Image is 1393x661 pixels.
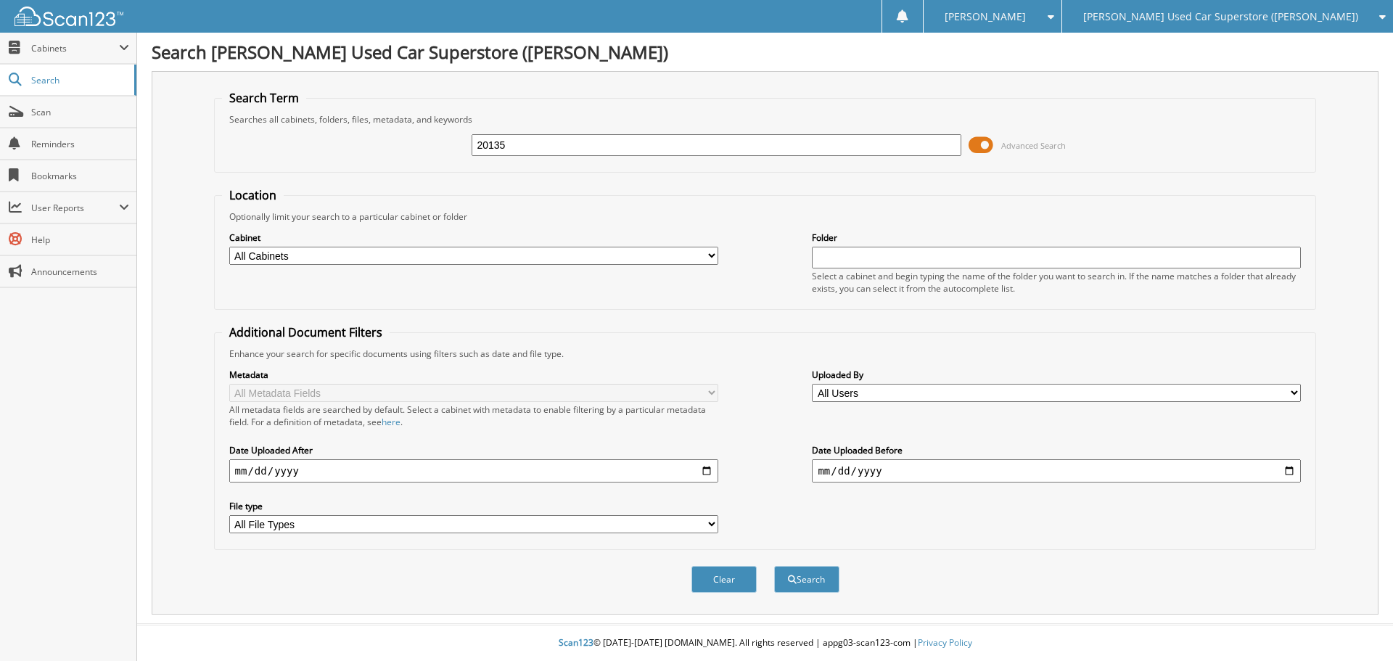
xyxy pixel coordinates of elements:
[229,459,718,483] input: start
[222,324,390,340] legend: Additional Document Filters
[31,170,129,182] span: Bookmarks
[812,459,1301,483] input: end
[137,625,1393,661] div: © [DATE]-[DATE] [DOMAIN_NAME]. All rights reserved | appg03-scan123-com |
[812,369,1301,381] label: Uploaded By
[559,636,593,649] span: Scan123
[691,566,757,593] button: Clear
[918,636,972,649] a: Privacy Policy
[31,106,129,118] span: Scan
[812,444,1301,456] label: Date Uploaded Before
[31,42,119,54] span: Cabinets
[229,403,718,428] div: All metadata fields are searched by default. Select a cabinet with metadata to enable filtering b...
[152,40,1378,64] h1: Search [PERSON_NAME] Used Car Superstore ([PERSON_NAME])
[229,500,718,512] label: File type
[229,231,718,244] label: Cabinet
[222,90,306,106] legend: Search Term
[31,202,119,214] span: User Reports
[382,416,400,428] a: here
[222,187,284,203] legend: Location
[229,369,718,381] label: Metadata
[1083,12,1358,21] span: [PERSON_NAME] Used Car Superstore ([PERSON_NAME])
[31,74,127,86] span: Search
[774,566,839,593] button: Search
[1001,140,1066,151] span: Advanced Search
[31,234,129,246] span: Help
[31,266,129,278] span: Announcements
[812,231,1301,244] label: Folder
[222,210,1309,223] div: Optionally limit your search to a particular cabinet or folder
[945,12,1026,21] span: [PERSON_NAME]
[229,444,718,456] label: Date Uploaded After
[1320,591,1393,661] iframe: Chat Widget
[31,138,129,150] span: Reminders
[812,270,1301,295] div: Select a cabinet and begin typing the name of the folder you want to search in. If the name match...
[222,113,1309,126] div: Searches all cabinets, folders, files, metadata, and keywords
[222,348,1309,360] div: Enhance your search for specific documents using filters such as date and file type.
[15,7,123,26] img: scan123-logo-white.svg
